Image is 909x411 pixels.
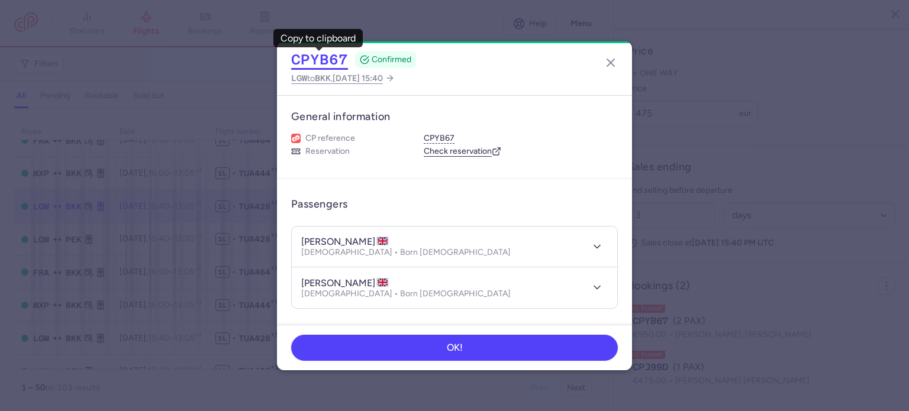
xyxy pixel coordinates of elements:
[291,73,307,83] span: LGW
[424,146,501,157] a: Check reservation
[301,236,389,248] h4: [PERSON_NAME]
[291,71,383,86] span: to ,
[333,73,383,83] span: [DATE] 15:40
[315,73,331,83] span: BKK
[305,146,350,157] span: Reservation
[447,342,463,353] span: OK!
[291,110,618,124] h3: General information
[301,289,511,299] p: [DEMOGRAPHIC_DATA] • Born [DEMOGRAPHIC_DATA]
[424,133,454,144] button: CPYB67
[281,33,356,44] div: Copy to clipboard
[301,248,511,257] p: [DEMOGRAPHIC_DATA] • Born [DEMOGRAPHIC_DATA]
[305,133,355,144] span: CP reference
[291,71,395,86] a: LGWtoBKK,[DATE] 15:40
[291,51,348,69] button: CPYB67
[291,198,348,211] h3: Passengers
[291,335,618,361] button: OK!
[301,277,389,289] h4: [PERSON_NAME]
[372,54,411,66] span: CONFIRMED
[291,134,301,143] figure: 1L airline logo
